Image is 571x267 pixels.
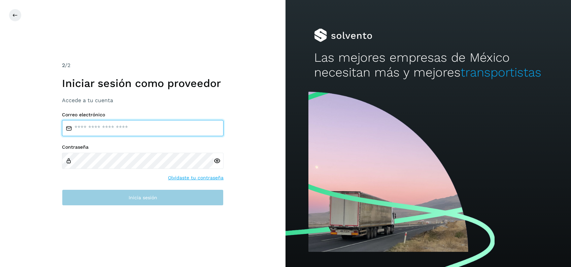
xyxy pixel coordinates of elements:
[461,65,541,80] span: transportistas
[62,77,224,90] h1: Iniciar sesión como proveedor
[62,144,224,150] label: Contraseña
[62,97,224,103] h3: Accede a tu cuenta
[62,62,65,68] span: 2
[62,112,224,118] label: Correo electrónico
[129,195,157,200] span: Inicia sesión
[314,50,542,80] h2: Las mejores empresas de México necesitan más y mejores
[168,174,224,181] a: Olvidaste tu contraseña
[62,61,224,69] div: /2
[62,189,224,206] button: Inicia sesión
